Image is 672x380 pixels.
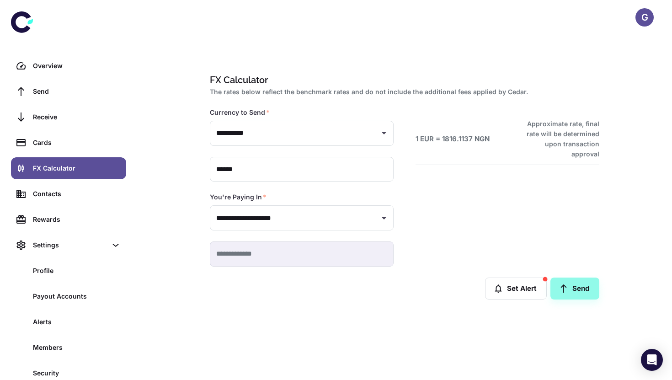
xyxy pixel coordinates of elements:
label: You're Paying In [210,193,267,202]
h6: 1 EUR = 1816.1137 NGN [416,134,490,145]
div: Settings [33,240,107,250]
button: G [635,8,654,27]
div: Members [33,343,121,353]
h1: FX Calculator [210,73,596,87]
div: Profile [33,266,121,276]
div: Send [33,86,121,96]
a: Send [550,278,599,300]
a: Profile [11,260,126,282]
div: Contacts [33,189,121,199]
div: Settings [11,234,126,256]
div: Payout Accounts [33,291,121,301]
div: Cards [33,138,121,148]
div: Open Intercom Messenger [641,349,663,371]
a: Members [11,337,126,359]
label: Currency to Send [210,108,270,117]
button: Open [378,212,390,225]
div: Receive [33,112,121,122]
a: Cards [11,132,126,154]
a: Receive [11,106,126,128]
a: Contacts [11,183,126,205]
a: Payout Accounts [11,285,126,307]
div: FX Calculator [33,163,121,173]
div: Overview [33,61,121,71]
a: FX Calculator [11,157,126,179]
div: Security [33,368,121,378]
a: Alerts [11,311,126,333]
div: Rewards [33,214,121,225]
h6: Approximate rate, final rate will be determined upon transaction approval [517,119,599,159]
button: Set Alert [485,278,547,300]
a: Overview [11,55,126,77]
a: Rewards [11,209,126,230]
a: Send [11,80,126,102]
button: Open [378,127,390,139]
div: Alerts [33,317,121,327]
